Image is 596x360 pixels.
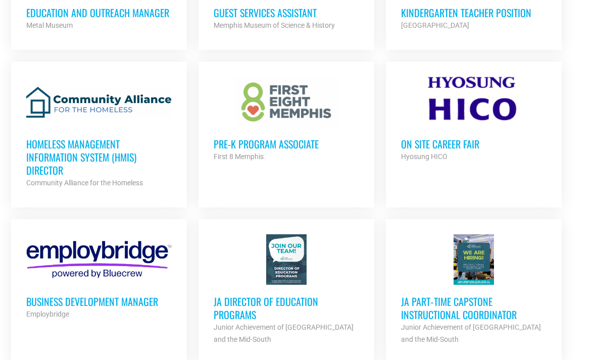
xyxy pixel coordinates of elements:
strong: Memphis Museum of Science & History [214,21,335,29]
h3: JA Director of Education Programs [214,295,359,321]
strong: Employbridge [26,310,69,318]
h3: Pre-K Program Associate [214,137,359,150]
strong: First 8 Memphis [214,152,264,161]
h3: Business Development Manager [26,295,172,308]
a: Pre-K Program Associate First 8 Memphis [198,62,374,178]
h3: Education and Outreach Manager [26,6,172,19]
strong: [GEOGRAPHIC_DATA] [401,21,469,29]
a: Business Development Manager Employbridge [11,219,187,335]
a: On Site Career Fair Hyosung HICO [386,62,562,178]
h3: Homeless Management Information System (HMIS) Director [26,137,172,177]
h3: Kindergarten Teacher Position [401,6,547,19]
strong: Metal Museum [26,21,73,29]
h3: Guest Services Assistant [214,6,359,19]
h3: JA Part‐time Capstone Instructional Coordinator [401,295,547,321]
strong: Junior Achievement of [GEOGRAPHIC_DATA] and the Mid-South [401,323,541,343]
a: Homeless Management Information System (HMIS) Director Community Alliance for the Homeless [11,62,187,204]
strong: Community Alliance for the Homeless [26,179,143,187]
h3: On Site Career Fair [401,137,547,150]
strong: Junior Achievement of [GEOGRAPHIC_DATA] and the Mid-South [214,323,354,343]
strong: Hyosung HICO [401,152,448,161]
